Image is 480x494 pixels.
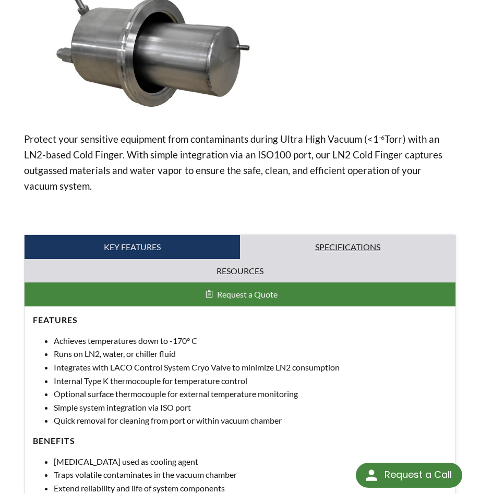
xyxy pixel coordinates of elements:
[54,361,447,374] li: Integrates with LACO Control System Cryo Valve to minimize LN2 consumption
[385,463,452,487] div: Request a Call
[54,374,447,388] li: Internal Type K thermocouple for temperature control
[25,235,240,259] a: Key Features
[33,436,447,447] h4: Benefits
[54,401,447,414] li: Simple system integration via ISO port
[240,235,455,259] a: Specifications
[24,131,456,194] p: Protect your sensitive equipment from contaminants during Ultra High Vacuum (<1 Torr) with an LN2...
[54,347,447,361] li: Runs on LN2, water, or chiller fluid
[25,259,455,283] a: Resources
[217,289,278,299] span: Request a Quote
[363,467,380,484] img: round button
[54,455,447,468] li: [MEDICAL_DATA] used as cooling agent
[54,334,447,348] li: Achieves temperatures down to -170° C
[54,468,447,481] li: Traps volatile contaminates in the vacuum chamber
[379,133,385,141] sup: -6
[25,282,455,306] button: Request a Quote
[54,414,447,427] li: Quick removal for cleaning from port or within vacuum chamber
[54,387,447,401] li: Optional surface thermocouple for external temperature monitoring
[356,463,462,488] div: Request a Call
[33,315,447,326] h4: Features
